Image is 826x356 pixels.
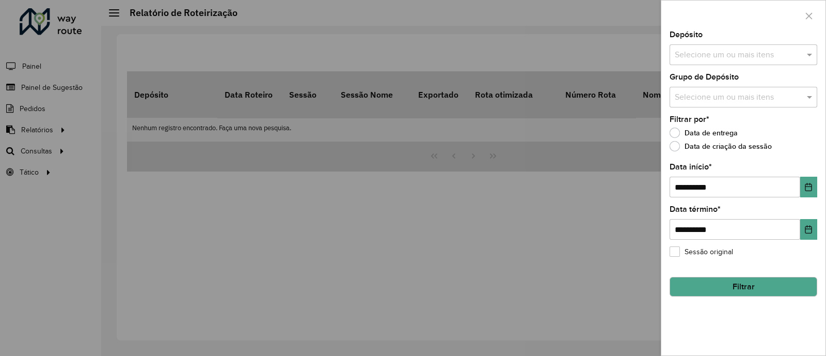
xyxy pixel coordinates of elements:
label: Data término [670,203,721,215]
label: Depósito [670,28,703,41]
label: Grupo de Depósito [670,71,739,83]
label: Data de criação da sessão [670,141,772,151]
button: Choose Date [800,177,817,197]
button: Filtrar [670,277,817,297]
label: Sessão original [670,246,733,257]
label: Data início [670,161,712,173]
label: Filtrar por [670,113,709,126]
button: Choose Date [800,219,817,240]
label: Data de entrega [670,128,738,138]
